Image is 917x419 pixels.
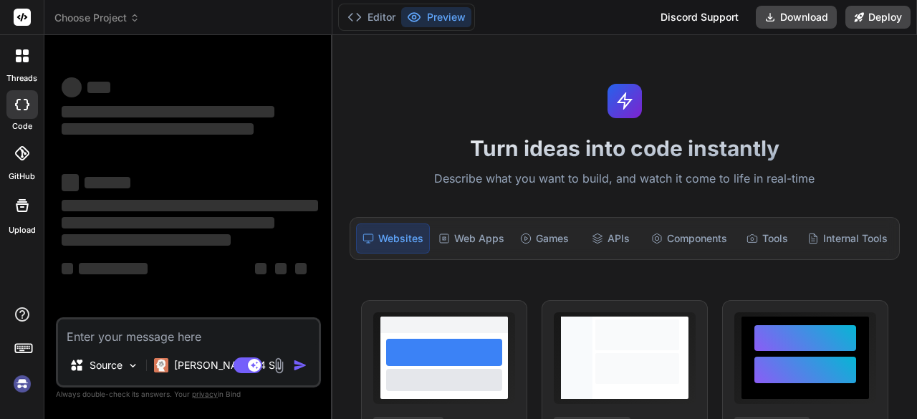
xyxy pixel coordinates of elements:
[85,177,130,188] span: ‌
[652,6,747,29] div: Discord Support
[736,223,799,254] div: Tools
[154,358,168,372] img: Claude 4 Sonnet
[79,263,148,274] span: ‌
[845,6,911,29] button: Deploy
[356,223,430,254] div: Websites
[62,217,274,228] span: ‌
[802,223,893,254] div: Internal Tools
[62,77,82,97] span: ‌
[87,82,110,93] span: ‌
[756,6,837,29] button: Download
[6,72,37,85] label: threads
[513,223,576,254] div: Games
[275,263,287,274] span: ‌
[56,387,321,401] p: Always double-check its answers. Your in Bind
[10,372,34,396] img: signin
[271,357,287,374] img: attachment
[293,358,307,372] img: icon
[192,390,218,398] span: privacy
[62,200,318,211] span: ‌
[342,7,401,27] button: Editor
[433,223,510,254] div: Web Apps
[9,224,36,236] label: Upload
[62,174,79,191] span: ‌
[341,170,908,188] p: Describe what you want to build, and watch it come to life in real-time
[62,106,274,117] span: ‌
[255,263,267,274] span: ‌
[62,123,254,135] span: ‌
[579,223,642,254] div: APIs
[62,234,231,246] span: ‌
[12,120,32,133] label: code
[90,358,123,372] p: Source
[62,263,73,274] span: ‌
[127,360,139,372] img: Pick Models
[645,223,733,254] div: Components
[295,263,307,274] span: ‌
[341,135,908,161] h1: Turn ideas into code instantly
[401,7,471,27] button: Preview
[54,11,140,25] span: Choose Project
[174,358,281,372] p: [PERSON_NAME] 4 S..
[9,170,35,183] label: GitHub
